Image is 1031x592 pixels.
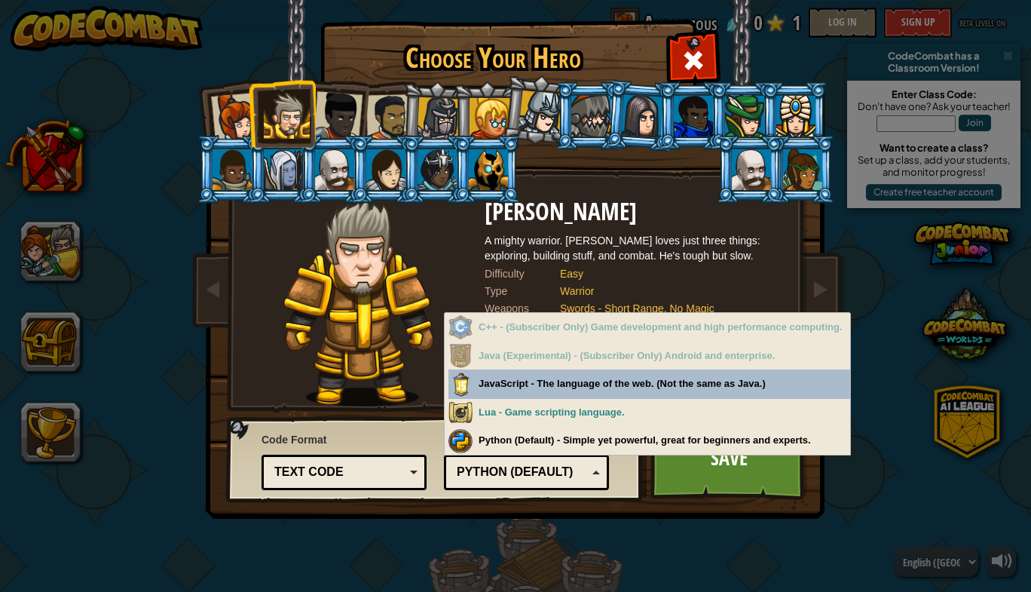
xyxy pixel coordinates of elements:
[485,199,786,225] h2: [PERSON_NAME]
[453,135,521,204] li: Ritic the Cold
[448,370,850,399] div: JavaScript - The language of the web. (Not the same as Java.)
[248,135,316,204] li: Nalfar Cryptor
[323,42,662,74] h1: Choose Your Hero
[555,81,623,150] li: Senick Steelclaw
[485,233,786,263] div: A mighty warrior. [PERSON_NAME] loves just three things: exploring, building stuff, and combat. H...
[197,135,265,204] li: Arryn Stonewall
[560,284,771,299] div: Warrior
[485,301,560,316] div: Weapons
[485,266,560,281] div: Difficulty
[560,301,771,316] div: Swords - Short Range, No Magic
[716,135,784,204] li: Okar Stompfoot
[262,432,427,447] span: Code Format
[453,81,521,150] li: Miss Hushbaum
[658,81,726,150] li: Gordon the Stalwart
[448,313,850,342] div: Subscriber Only
[350,135,418,204] li: Illia Shieldsmith
[350,81,419,151] li: Alejandro the Duelist
[283,199,435,406] img: knight-pose.png
[194,78,268,152] li: Captain Anya Weston
[299,135,367,204] li: Okar Stompfoot
[650,417,808,500] a: Save
[760,81,828,150] li: Pender Spellbane
[274,464,405,481] div: Text code
[448,426,850,456] div: Python (Default) - Simple yet powerful, great for beginners and experts.
[767,135,835,204] li: Zana Woodheart
[485,284,560,299] div: Type
[448,398,850,428] div: Lua - Game scripting language.
[604,79,677,152] li: Omarn Brewstone
[226,417,647,503] img: language-selector-background.png
[248,79,316,148] li: Sir Tharin Thunderfist
[560,266,771,281] div: Easy
[500,72,575,148] li: Hattori Hanzō
[709,81,777,150] li: Naria of the Leaf
[296,76,370,150] li: Lady Ida Justheart
[448,342,850,371] div: Subscriber Only
[402,135,470,204] li: Usara Master Wizard
[457,464,587,481] div: Python (Default)
[400,80,472,152] li: Amara Arrowhead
